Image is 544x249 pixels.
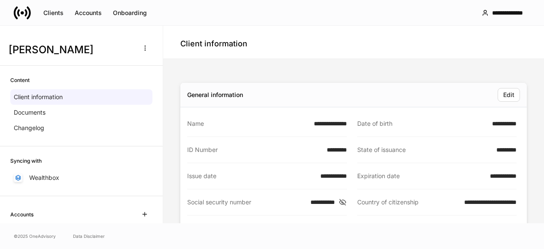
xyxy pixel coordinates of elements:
div: State of issuance [357,146,492,154]
p: Documents [14,108,46,117]
div: Expiration date [357,172,485,180]
div: Country of citizenship [357,198,459,206]
p: Changelog [14,124,44,132]
div: Social security number [187,198,305,206]
h6: Accounts [10,210,33,219]
p: Client information [14,93,63,101]
a: Data Disclaimer [73,233,105,240]
div: Accounts [75,10,102,16]
p: Wealthbox [29,173,59,182]
div: Edit [503,92,514,98]
a: Wealthbox [10,170,152,185]
div: Date of birth [357,119,487,128]
a: Changelog [10,120,152,136]
h6: Content [10,76,30,84]
button: Onboarding [107,6,152,20]
a: Client information [10,89,152,105]
button: Edit [498,88,520,102]
a: Documents [10,105,152,120]
div: Clients [43,10,64,16]
div: Name [187,119,309,128]
button: Accounts [69,6,107,20]
div: ID Number [187,146,322,154]
div: Onboarding [113,10,147,16]
div: General information [187,91,243,99]
h4: Client information [180,39,247,49]
button: Clients [38,6,69,20]
h3: [PERSON_NAME] [9,43,133,57]
h6: Syncing with [10,157,42,165]
div: Issue date [187,172,315,180]
span: © 2025 OneAdvisory [14,233,56,240]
